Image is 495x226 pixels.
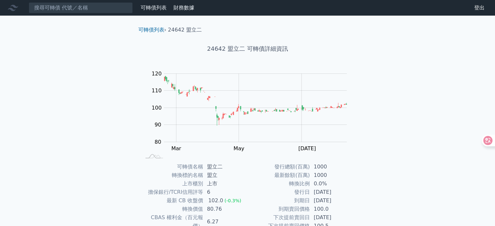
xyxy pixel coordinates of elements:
a: 登出 [469,3,490,13]
g: Chart [148,71,356,165]
td: 可轉債名稱 [141,163,203,171]
input: 搜尋可轉債 代號／名稱 [29,2,133,13]
td: 上市櫃別 [141,179,203,188]
td: 轉換價值 [141,205,203,213]
tspan: 100 [152,105,162,111]
td: 100.0 [310,205,354,213]
tspan: 110 [152,87,162,94]
td: 轉換標的名稱 [141,171,203,179]
tspan: Mar [171,145,181,152]
li: › [138,26,166,34]
td: 下次提前賣回日 [248,213,310,222]
tspan: May [233,145,244,152]
tspan: 90 [155,122,161,128]
td: [DATE] [310,213,354,222]
td: 上市 [203,179,248,188]
td: 盟立二 [203,163,248,171]
li: 24642 盟立二 [168,26,202,34]
tspan: 80 [155,139,161,145]
td: 盟立 [203,171,248,179]
td: 轉換比例 [248,179,310,188]
td: 0.0% [310,179,354,188]
td: 最新餘額(百萬) [248,171,310,179]
a: 可轉債列表 [138,27,164,33]
tspan: [DATE] [298,145,316,152]
a: 可轉債列表 [141,5,167,11]
td: 80.76 [203,205,248,213]
td: 1000 [310,163,354,171]
td: 發行總額(百萬) [248,163,310,171]
span: (-0.3%) [225,198,241,203]
h1: 24642 盟立二 可轉債詳細資訊 [133,44,362,53]
td: 6 [203,188,248,196]
td: [DATE] [310,188,354,196]
td: [DATE] [310,196,354,205]
td: 發行日 [248,188,310,196]
td: 最新 CB 收盤價 [141,196,203,205]
a: 財務數據 [173,5,194,11]
td: 到期日 [248,196,310,205]
td: 擔保銀行/TCRI信用評等 [141,188,203,196]
tspan: 120 [152,71,162,77]
td: 1000 [310,171,354,179]
div: 102.0 [207,196,225,205]
td: 到期賣回價格 [248,205,310,213]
